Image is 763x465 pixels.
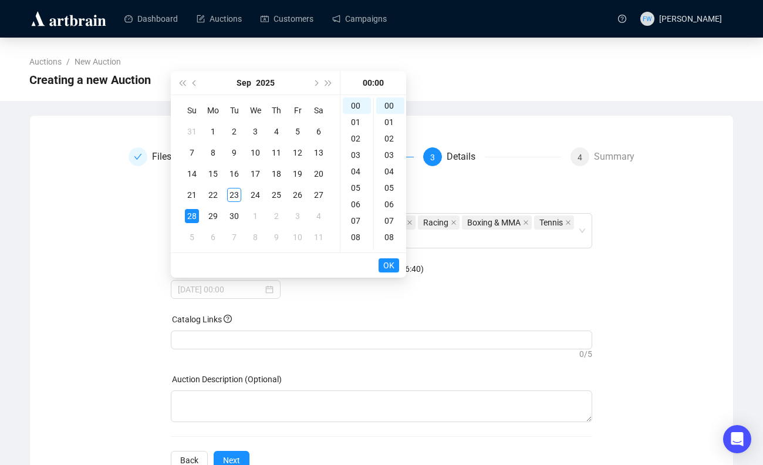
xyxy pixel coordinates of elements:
[287,100,308,121] th: Fr
[27,55,64,68] a: Auctions
[312,188,326,202] div: 27
[343,97,371,114] div: 00
[430,153,435,162] span: 3
[29,70,151,89] span: Creating a new Auction
[618,15,626,23] span: question-circle
[206,146,220,160] div: 8
[134,153,142,161] span: check
[376,114,404,130] div: 01
[181,184,202,205] td: 2025-09-21
[181,142,202,163] td: 2025-09-07
[291,146,305,160] div: 12
[287,227,308,248] td: 2025-10-10
[171,349,593,359] div: 0 / 5
[376,163,404,180] div: 04
[308,121,329,142] td: 2025-09-06
[256,71,275,95] button: Choose a year
[578,153,582,162] span: 4
[287,205,308,227] td: 2025-10-03
[124,4,178,34] a: Dashboard
[185,146,199,160] div: 7
[172,375,282,384] label: Auction Description (Optional)
[332,4,387,34] a: Campaigns
[266,227,287,248] td: 2025-10-09
[345,71,401,95] div: 00:00
[202,184,224,205] td: 2025-09-22
[206,209,220,223] div: 29
[248,146,262,160] div: 10
[224,184,245,205] td: 2025-09-23
[129,147,266,166] div: Files
[343,130,371,147] div: 02
[291,124,305,139] div: 5
[309,71,322,95] button: Next month (PageDown)
[308,184,329,205] td: 2025-09-27
[312,230,326,244] div: 11
[523,220,529,225] span: close
[202,163,224,184] td: 2025-09-15
[376,147,404,163] div: 03
[206,167,220,181] div: 15
[224,227,245,248] td: 2025-10-07
[197,4,242,34] a: Auctions
[66,55,70,68] li: /
[312,209,326,223] div: 4
[245,205,266,227] td: 2025-10-01
[206,124,220,139] div: 1
[594,147,634,166] div: Summary
[291,167,305,181] div: 19
[312,124,326,139] div: 6
[227,167,241,181] div: 16
[245,227,266,248] td: 2025-10-08
[308,227,329,248] td: 2025-10-11
[152,147,181,166] div: Files
[181,163,202,184] td: 2025-09-14
[202,227,224,248] td: 2025-10-06
[181,121,202,142] td: 2025-08-31
[185,230,199,244] div: 5
[269,230,283,244] div: 9
[29,9,108,28] img: logo
[376,213,404,229] div: 07
[376,97,404,114] div: 00
[188,71,201,95] button: Previous month (PageUp)
[224,163,245,184] td: 2025-09-16
[287,142,308,163] td: 2025-09-12
[266,205,287,227] td: 2025-10-02
[570,147,634,166] div: 4Summary
[565,220,571,225] span: close
[237,71,251,95] button: Choose a month
[181,100,202,121] th: Su
[266,142,287,163] td: 2025-09-11
[287,184,308,205] td: 2025-09-26
[206,188,220,202] div: 22
[248,167,262,181] div: 17
[343,196,371,213] div: 06
[266,121,287,142] td: 2025-09-04
[224,205,245,227] td: 2025-09-30
[224,142,245,163] td: 2025-09-09
[248,188,262,202] div: 24
[245,163,266,184] td: 2025-09-17
[269,167,283,181] div: 18
[269,209,283,223] div: 2
[224,315,232,323] span: question-circle
[343,163,371,180] div: 04
[723,425,751,453] div: Open Intercom Messenger
[185,167,199,181] div: 14
[248,230,262,244] div: 8
[172,264,424,274] label: Execution Date & Time (America/New_York time - 16:40)
[261,4,313,34] a: Customers
[72,55,123,68] a: New Auction
[312,167,326,181] div: 20
[343,213,371,229] div: 07
[185,209,199,223] div: 28
[423,216,448,229] span: Racing
[227,146,241,160] div: 9
[376,196,404,213] div: 06
[266,100,287,121] th: Th
[308,142,329,163] td: 2025-09-13
[175,71,188,95] button: Last year (Control + left)
[206,230,220,244] div: 6
[539,216,563,229] span: Tennis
